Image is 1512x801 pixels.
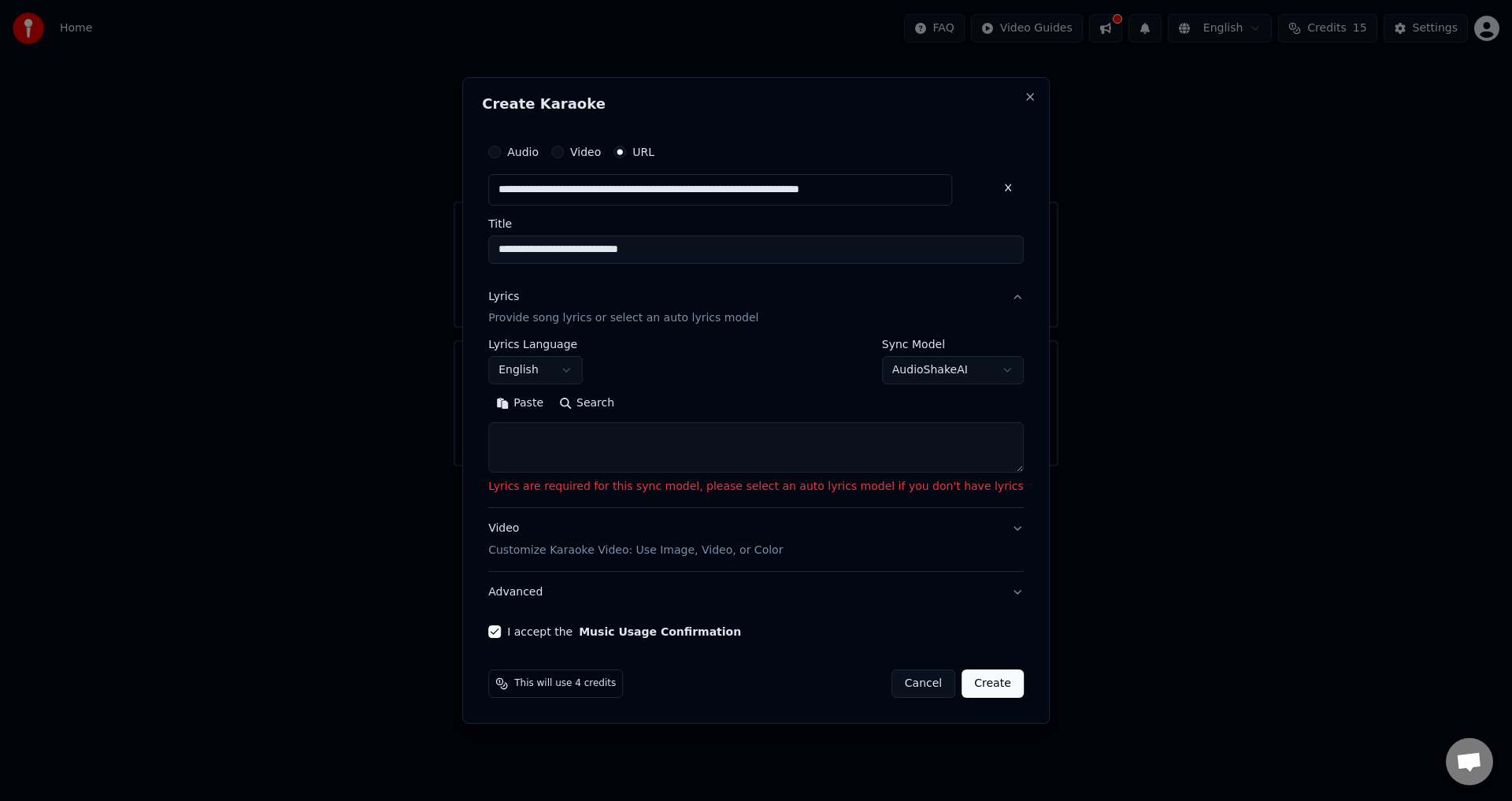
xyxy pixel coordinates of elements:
label: URL [632,146,654,158]
label: Title [488,218,1024,229]
label: Lyrics Language [488,339,583,350]
button: Advanced [488,572,1024,613]
button: Paste [488,391,551,417]
label: Sync Model [882,339,1024,350]
span: This will use 4 credits [514,677,616,690]
p: Provide song lyrics or select an auto lyrics model [488,311,758,327]
label: Video [570,146,601,158]
div: Video [488,521,783,559]
button: Cancel [891,669,955,698]
div: LyricsProvide song lyrics or select an auto lyrics model [488,339,1024,508]
label: I accept the [507,626,741,637]
button: Search [551,391,622,417]
label: Audio [507,146,539,158]
h2: Create Karaoke [482,97,1030,111]
p: Customize Karaoke Video: Use Image, Video, or Color [488,543,783,558]
button: VideoCustomize Karaoke Video: Use Image, Video, or Color [488,509,1024,572]
div: Lyrics [488,289,519,305]
button: I accept the [579,626,741,637]
button: LyricsProvide song lyrics or select an auto lyrics model [488,276,1024,339]
p: Lyrics are required for this sync model, please select an auto lyrics model if you don't have lyrics [488,480,1024,495]
button: Create [962,669,1024,698]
